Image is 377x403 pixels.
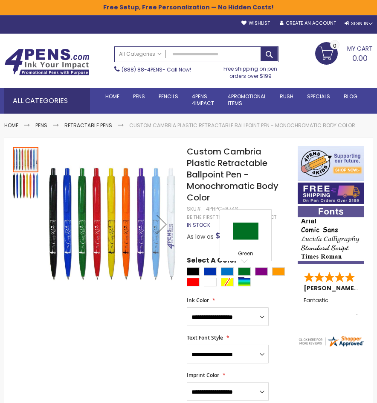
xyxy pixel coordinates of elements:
[352,53,368,63] span: 0.00
[185,88,221,112] a: 4Pens4impact
[48,158,179,289] img: Custom Cambria Plastic Retractable Ballpoint Pen - Monochromatic Body Color
[133,93,145,100] span: Pens
[187,214,276,220] a: Be the first to review this product
[4,122,18,129] a: Home
[187,334,223,341] span: Text Font Style
[273,88,300,105] a: Rush
[126,88,152,105] a: Pens
[304,297,358,316] div: Fantastic
[280,20,336,26] a: Create an Account
[228,93,266,107] span: 4PROMOTIONAL ITEMS
[222,250,269,259] div: Green
[333,42,336,50] span: 0
[300,88,337,105] a: Specials
[255,267,268,276] div: Purple
[4,49,90,76] img: 4Pens Custom Pens and Promotional Products
[238,278,251,286] div: Assorted
[304,284,360,292] span: [PERSON_NAME]
[115,47,166,61] a: All Categories
[152,88,185,105] a: Pencils
[187,297,209,304] span: Ink Color
[99,88,126,105] a: Home
[187,146,278,203] span: Custom Cambria Plastic Retractable Ballpoint Pen - Monochromatic Body Color
[187,222,210,229] div: Availability
[221,267,234,276] div: Blue Light
[206,206,238,212] div: 4PHPC-874S
[298,335,364,347] img: 4pens.com widget logo
[298,206,364,264] img: font-personalization-examples
[307,93,330,100] span: Specials
[298,342,364,349] a: 4pens.com certificate URL
[272,267,285,276] div: Orange
[187,232,214,241] span: As low as
[204,267,217,276] div: Blue
[119,51,162,57] span: All Categories
[241,20,270,26] a: Wishlist
[187,205,203,212] strong: SKU
[187,267,200,276] div: Black
[35,122,47,129] a: Pens
[221,88,273,112] a: 4PROMOTIONALITEMS
[345,20,373,27] div: Sign In
[122,66,191,73] span: - Call Now!
[13,146,39,172] div: Custom Cambria Plastic Retractable Ballpoint Pen - Monochromatic Body Color
[298,146,364,181] img: 4pens 4 kids
[192,93,214,107] span: 4Pens 4impact
[238,267,251,276] div: Green
[159,93,178,100] span: Pencils
[145,146,179,303] div: Next
[298,183,364,204] img: Free shipping on orders over $199
[187,221,210,229] span: In stock
[315,42,373,63] a: 0.00 0
[337,88,364,105] a: Blog
[13,173,38,199] img: Custom Cambria Plastic Retractable Ballpoint Pen - Monochromatic Body Color
[222,62,278,79] div: Free shipping on pen orders over $199
[105,93,119,100] span: Home
[187,372,219,379] span: Imprint Color
[187,256,237,267] span: Select A Color
[122,66,162,73] a: (888) 88-4PENS
[64,122,112,129] a: Retractable Pens
[280,93,293,100] span: Rush
[187,278,200,286] div: Red
[129,122,355,129] li: Custom Cambria Plastic Retractable Ballpoint Pen - Monochromatic Body Color
[215,230,237,241] span: $0.24
[4,88,90,114] div: All Categories
[204,278,217,286] div: White
[344,93,357,100] span: Blog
